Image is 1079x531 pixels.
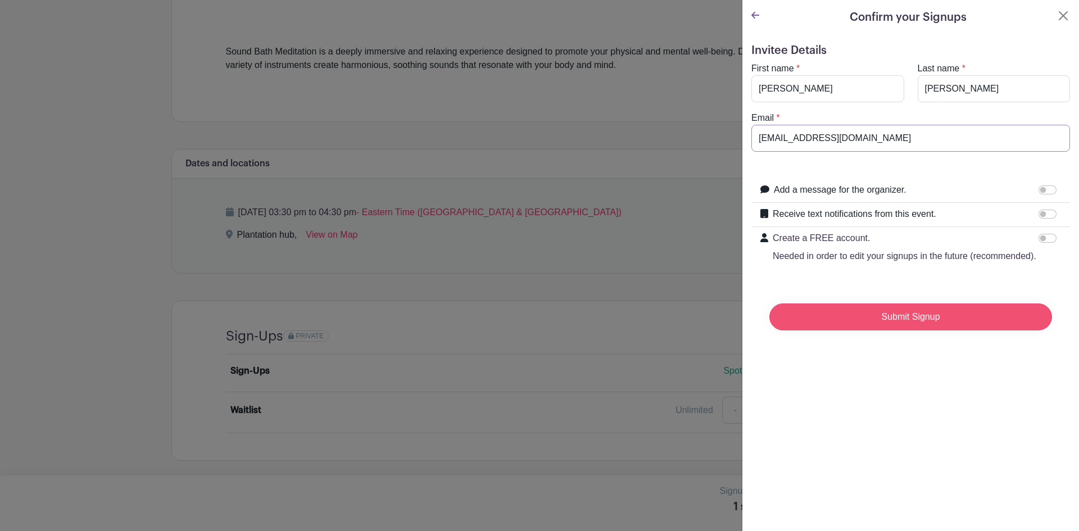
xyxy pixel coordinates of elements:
[773,232,1036,245] p: Create a FREE account.
[918,62,960,75] label: Last name
[773,249,1036,263] p: Needed in order to edit your signups in the future (recommended).
[773,207,936,221] label: Receive text notifications from this event.
[1057,9,1070,22] button: Close
[774,183,906,197] label: Add a message for the organizer.
[751,111,774,125] label: Email
[850,9,967,26] h5: Confirm your Signups
[751,62,794,75] label: First name
[769,303,1052,330] input: Submit Signup
[751,44,1070,57] h5: Invitee Details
